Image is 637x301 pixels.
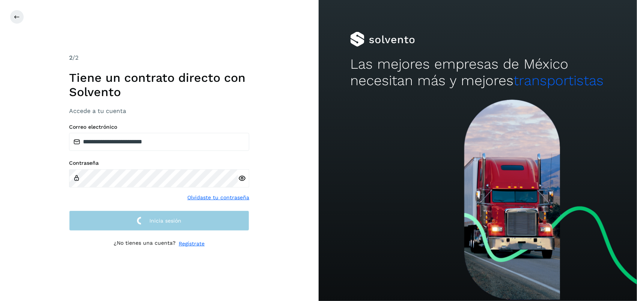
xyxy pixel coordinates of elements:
span: Inicia sesión [149,218,181,223]
span: transportistas [514,72,604,89]
p: ¿No tienes una cuenta? [114,240,176,248]
a: Olvidaste tu contraseña [187,194,249,202]
h1: Tiene un contrato directo con Solvento [69,71,249,99]
h3: Accede a tu cuenta [69,107,249,114]
a: Regístrate [179,240,205,248]
div: /2 [69,53,249,62]
button: Inicia sesión [69,211,249,231]
label: Correo electrónico [69,124,249,130]
h2: Las mejores empresas de México necesitan más y mejores [350,56,605,89]
label: Contraseña [69,160,249,166]
span: 2 [69,54,72,61]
